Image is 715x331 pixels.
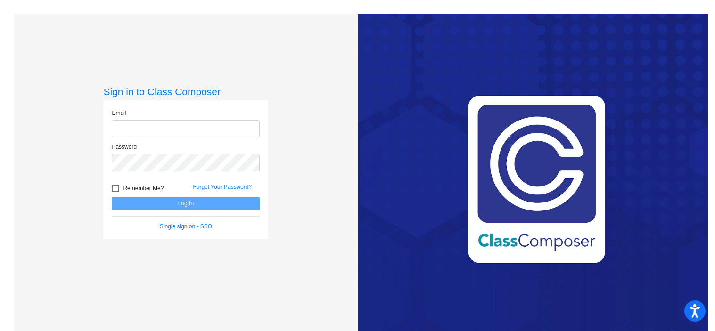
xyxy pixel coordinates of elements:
[112,143,137,151] label: Password
[123,183,164,194] span: Remember Me?
[160,223,212,230] a: Single sign on - SSO
[193,184,252,190] a: Forgot Your Password?
[103,86,268,97] h3: Sign in to Class Composer
[112,109,126,117] label: Email
[112,197,260,210] button: Log In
